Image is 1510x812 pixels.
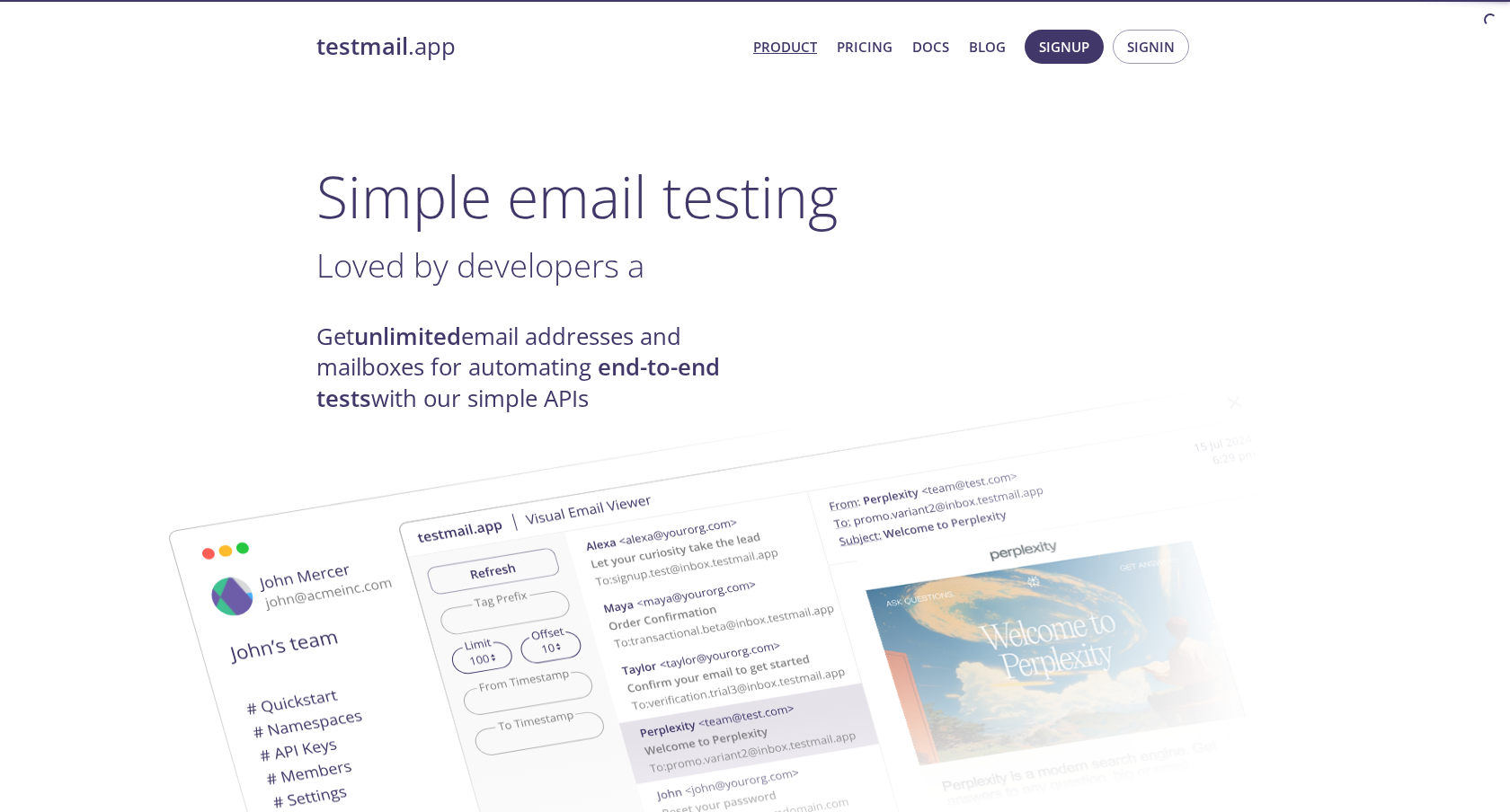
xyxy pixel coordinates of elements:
strong: testmail [316,31,408,62]
button: Signup [1025,30,1104,64]
span: Signup [1039,35,1089,58]
a: Pricing [837,35,893,58]
span: Loved by developers a [316,243,644,287]
a: Docs [912,35,949,58]
span: Signin [1127,35,1175,58]
a: testmail.app [316,31,739,62]
a: Blog [969,35,1006,58]
strong: end-to-end tests [316,351,720,413]
button: Signin [1113,30,1189,64]
h4: Get email addresses and mailboxes for automating with our simple APIs [316,322,755,414]
h1: Simple email testing [316,162,1194,231]
a: Product [753,35,817,58]
strong: unlimited [354,321,461,352]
